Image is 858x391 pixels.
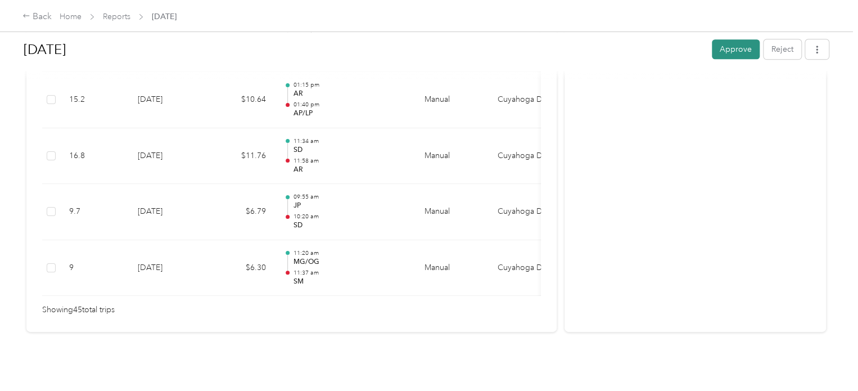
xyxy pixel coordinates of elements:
td: Cuyahoga DD [489,184,573,240]
td: $6.30 [207,240,275,296]
p: 11:34 am [293,137,407,145]
p: SD [293,145,407,155]
p: 09:55 am [293,193,407,201]
td: $10.64 [207,72,275,128]
button: Approve [712,39,760,59]
p: 11:37 am [293,269,407,277]
td: [DATE] [129,72,207,128]
iframe: Everlance-gr Chat Button Frame [795,328,858,391]
p: AR [293,165,407,175]
td: $11.76 [207,128,275,185]
td: 9 [60,240,129,296]
td: 15.2 [60,72,129,128]
p: 10:20 am [293,213,407,221]
td: Cuyahoga DD [489,240,573,296]
td: Manual [416,184,489,240]
p: 11:20 am [293,249,407,257]
td: 9.7 [60,184,129,240]
a: Reports [103,12,130,21]
td: 16.8 [60,128,129,185]
p: 01:40 pm [293,101,407,109]
td: $6.79 [207,184,275,240]
td: [DATE] [129,240,207,296]
td: [DATE] [129,184,207,240]
p: 11:58 am [293,157,407,165]
p: 01:15 pm [293,81,407,89]
td: Cuyahoga DD [489,128,573,185]
a: Home [60,12,82,21]
td: Manual [416,128,489,185]
span: Showing 45 total trips [42,304,115,316]
p: JP [293,201,407,211]
p: AP/LP [293,109,407,119]
p: MG/OG [293,257,407,267]
td: [DATE] [129,128,207,185]
p: SD [293,221,407,231]
p: AR [293,89,407,99]
p: SM [293,277,407,287]
td: Cuyahoga DD [489,72,573,128]
span: [DATE] [152,11,177,23]
td: Manual [416,240,489,296]
h1: Aug 2025 [24,36,704,63]
td: Manual [416,72,489,128]
div: Back [22,10,52,24]
button: Reject [764,39,801,59]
